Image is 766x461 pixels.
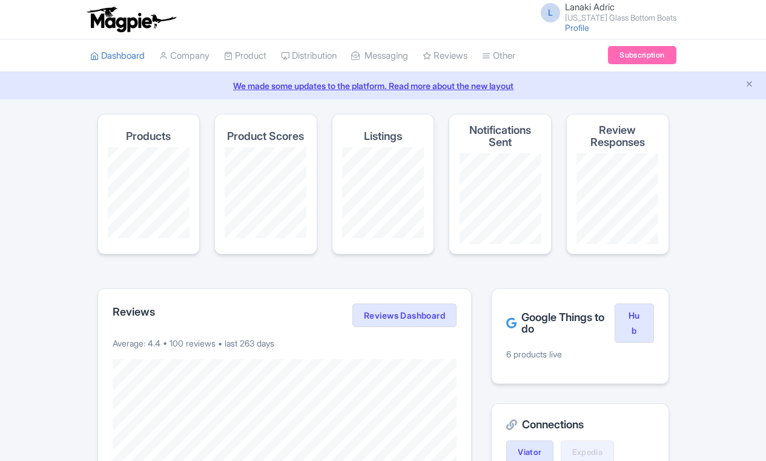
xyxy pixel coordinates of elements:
a: Reviews Dashboard [352,303,457,328]
button: Close announcement [745,78,754,92]
h2: Connections [506,419,653,431]
a: Profile [565,22,589,33]
h4: Products [126,130,171,142]
a: Hub [615,303,653,343]
h4: Review Responses [576,124,659,148]
a: Messaging [351,39,408,73]
a: Reviews [423,39,467,73]
small: [US_STATE] Glass Bottom Boats [565,14,676,22]
span: L [541,3,560,22]
a: Company [159,39,210,73]
a: Subscription [608,46,676,64]
img: logo-ab69f6fb50320c5b225c76a69d11143b.png [84,6,178,33]
a: L Lanaki Adric [US_STATE] Glass Bottom Boats [533,2,676,22]
span: Lanaki Adric [565,1,615,13]
p: 6 products live [506,348,653,360]
a: Dashboard [90,39,145,73]
a: We made some updates to the platform. Read more about the new layout [7,79,759,92]
a: Other [482,39,515,73]
h4: Product Scores [227,130,304,142]
a: Distribution [281,39,337,73]
h2: Reviews [113,306,155,318]
h4: Notifications Sent [459,124,541,148]
h2: Google Things to do [506,311,615,336]
a: Product [224,39,266,73]
h4: Listings [364,130,402,142]
p: Average: 4.4 • 100 reviews • last 263 days [113,337,457,350]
